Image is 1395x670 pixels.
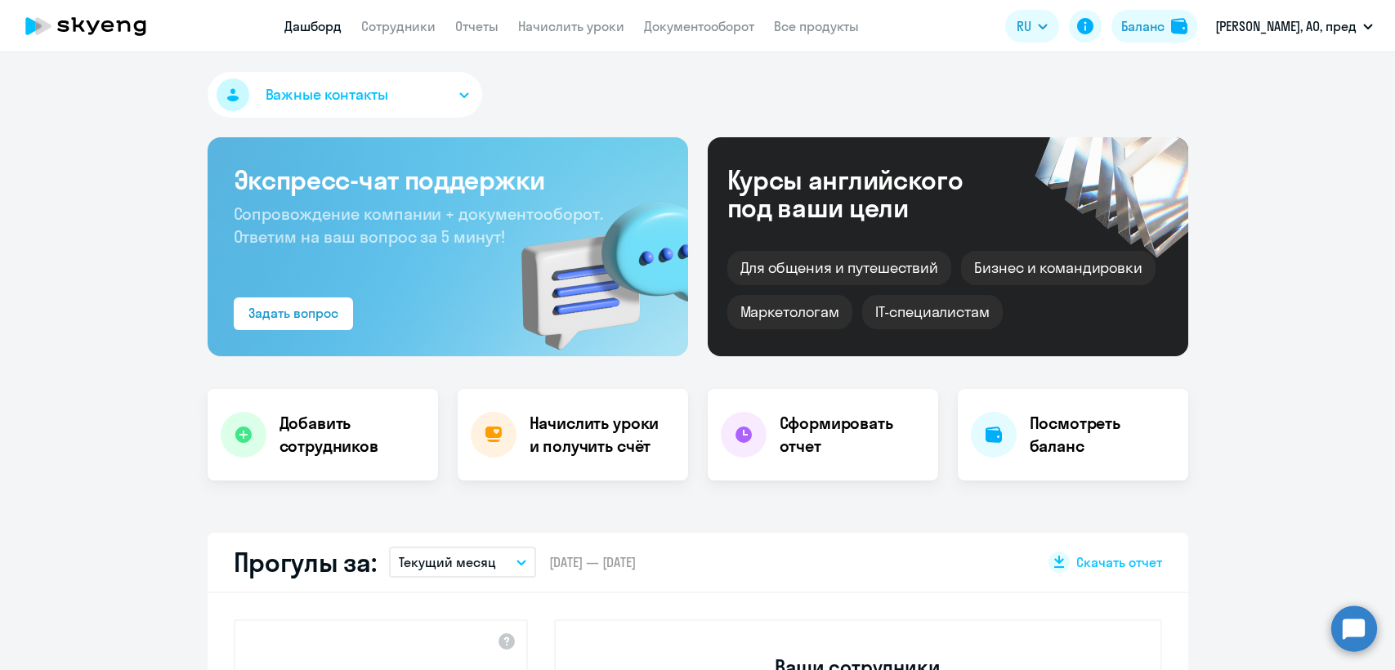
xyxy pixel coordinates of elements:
[234,546,377,578] h2: Прогулы за:
[1121,16,1165,36] div: Баланс
[644,18,754,34] a: Документооборот
[727,251,952,285] div: Для общения и путешествий
[284,18,342,34] a: Дашборд
[399,552,496,572] p: Текущий месяц
[498,172,688,356] img: bg-img
[455,18,499,34] a: Отчеты
[961,251,1156,285] div: Бизнес и командировки
[1017,16,1031,36] span: RU
[530,412,672,458] h4: Начислить уроки и получить счёт
[208,72,482,118] button: Важные контакты
[234,297,353,330] button: Задать вопрос
[1030,412,1175,458] h4: Посмотреть баланс
[234,163,662,196] h3: Экспресс-чат поддержки
[1076,553,1162,571] span: Скачать отчет
[234,203,603,247] span: Сопровождение компании + документооборот. Ответим на ваш вопрос за 5 минут!
[1111,10,1197,42] button: Балансbalance
[1215,16,1357,36] p: [PERSON_NAME], АО, пред
[361,18,436,34] a: Сотрудники
[389,547,536,578] button: Текущий месяц
[1005,10,1059,42] button: RU
[266,84,388,105] span: Важные контакты
[549,553,636,571] span: [DATE] — [DATE]
[248,303,338,323] div: Задать вопрос
[518,18,624,34] a: Начислить уроки
[727,166,1007,221] div: Курсы английского под ваши цели
[279,412,425,458] h4: Добавить сотрудников
[1207,7,1381,46] button: [PERSON_NAME], АО, пред
[862,295,1003,329] div: IT-специалистам
[1171,18,1187,34] img: balance
[727,295,852,329] div: Маркетологам
[780,412,925,458] h4: Сформировать отчет
[774,18,859,34] a: Все продукты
